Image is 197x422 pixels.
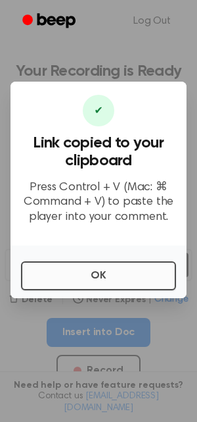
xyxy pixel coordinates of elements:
[13,9,87,34] a: Beep
[120,5,184,37] a: Log Out
[21,180,176,225] p: Press Control + V (Mac: ⌘ Command + V) to paste the player into your comment.
[21,134,176,170] h3: Link copied to your clipboard
[21,261,176,290] button: OK
[83,95,114,126] div: ✔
